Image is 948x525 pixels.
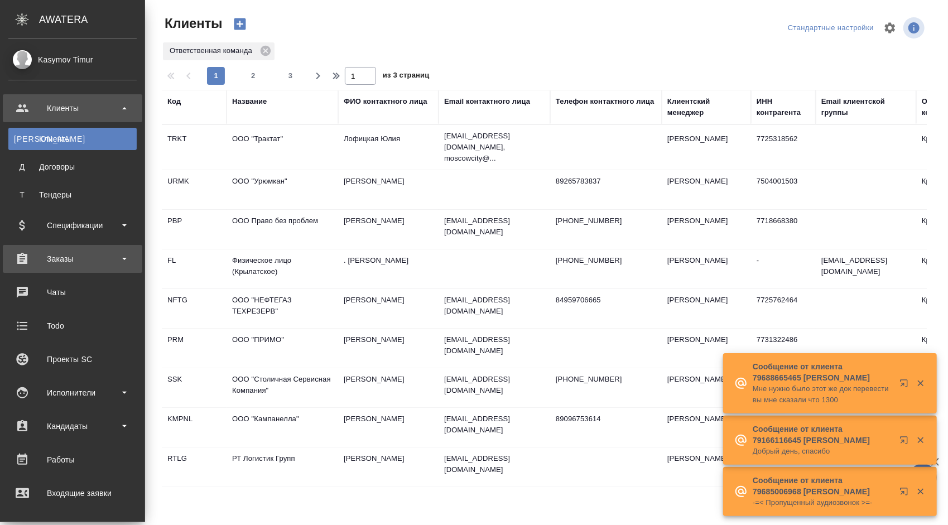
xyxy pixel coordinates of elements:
div: Клиенты [14,133,131,145]
div: Чаты [8,284,137,301]
p: [PHONE_NUMBER] [556,215,656,227]
td: [PERSON_NAME] [338,368,439,407]
td: - [751,249,816,288]
button: Открыть в новой вкладке [893,372,920,399]
td: FL [162,249,227,288]
div: Телефон контактного лица [556,96,655,107]
td: RTLG [162,447,227,487]
td: 7725762464 [751,289,816,328]
td: [PERSON_NAME] [662,210,751,249]
p: Сообщение от клиента 79166116645 [PERSON_NAME] [753,423,892,446]
div: Клиенты [8,100,137,117]
span: Посмотреть информацию [903,17,927,38]
div: ФИО контактного лица [344,96,427,107]
p: [EMAIL_ADDRESS][DOMAIN_NAME] [444,334,545,357]
a: Работы [3,446,142,474]
td: [PERSON_NAME] [662,447,751,487]
p: [PHONE_NUMBER] [556,374,656,385]
p: 84959706665 [556,295,656,306]
button: Создать [227,15,253,33]
td: Лофицкая Юлия [338,128,439,167]
div: Исполнители [8,384,137,401]
td: ООО "Столичная Сервисная Компания" [227,368,338,407]
p: [EMAIL_ADDRESS][DOMAIN_NAME] [444,374,545,396]
p: Ответственная команда [170,45,256,56]
button: Закрыть [909,487,932,497]
button: Закрыть [909,378,932,388]
div: Заказы [8,251,137,267]
td: [PERSON_NAME] [338,447,439,487]
p: [EMAIL_ADDRESS][DOMAIN_NAME] [444,295,545,317]
td: TRKT [162,128,227,167]
p: Сообщение от клиента 79685006968 [PERSON_NAME] [753,475,892,497]
td: ООО "Кампанелла" [227,408,338,447]
p: [EMAIL_ADDRESS][DOMAIN_NAME] [444,215,545,238]
td: ООО "Трактат" [227,128,338,167]
td: NFTG [162,289,227,328]
a: ДДоговоры [8,156,137,178]
td: ООО "НЕФТЕГАЗ ТЕХРЕЗЕРВ" [227,289,338,328]
td: URMK [162,170,227,209]
td: [PERSON_NAME] [662,408,751,447]
p: 89096753614 [556,413,656,425]
td: [EMAIL_ADDRESS][DOMAIN_NAME] [816,249,916,288]
button: Открыть в новой вкладке [893,429,920,456]
span: 2 [244,70,262,81]
p: 89265783837 [556,176,656,187]
td: Физическое лицо (Крылатское) [227,249,338,288]
div: Название [232,96,267,107]
div: Проекты SC [8,351,137,368]
td: 7725318562 [751,128,816,167]
div: Kasymov Timur [8,54,137,66]
p: Сообщение от клиента 79688665465 [PERSON_NAME] [753,361,892,383]
div: Клиентский менеджер [667,96,745,118]
p: -=< Пропущенный аудиозвонок >=- [753,497,892,508]
div: AWATERA [39,8,145,31]
td: 7731322486 [751,329,816,368]
td: ООО Право без проблем [227,210,338,249]
span: Настроить таблицу [877,15,903,41]
div: Email клиентской группы [821,96,911,118]
td: ООО "Урюмкан" [227,170,338,209]
td: 7504001503 [751,170,816,209]
p: [EMAIL_ADDRESS][DOMAIN_NAME] [444,413,545,436]
div: Тендеры [14,189,131,200]
div: Код [167,96,181,107]
div: Ответственная команда [163,42,275,60]
div: split button [785,20,877,37]
td: [PERSON_NAME] [662,170,751,209]
td: PRM [162,329,227,368]
a: Чаты [3,278,142,306]
span: Клиенты [162,15,222,32]
td: . [PERSON_NAME] [338,249,439,288]
div: Входящие заявки [8,485,137,502]
a: ТТендеры [8,184,137,206]
td: [PERSON_NAME] [662,329,751,368]
p: [EMAIL_ADDRESS][DOMAIN_NAME], moscowcity@... [444,131,545,164]
p: Мне нужно было этот же док перевести вы мне сказали что 1300 [753,383,892,406]
a: Проекты SC [3,345,142,373]
button: Открыть в новой вкладке [893,480,920,507]
td: [PERSON_NAME] [338,329,439,368]
td: [PERSON_NAME] [338,289,439,328]
a: Входящие заявки [3,479,142,507]
td: [PERSON_NAME] [662,128,751,167]
td: [PERSON_NAME] [662,289,751,328]
button: Закрыть [909,435,932,445]
p: Добрый день, спасибо [753,446,892,457]
td: [PERSON_NAME] [338,170,439,209]
td: PBP [162,210,227,249]
td: ООО "ПРИМО" [227,329,338,368]
div: Кандидаты [8,418,137,435]
p: [PHONE_NUMBER] [556,255,656,266]
td: [PERSON_NAME] [338,408,439,447]
a: [PERSON_NAME]Клиенты [8,128,137,150]
span: из 3 страниц [383,69,430,85]
p: [EMAIL_ADDRESS][DOMAIN_NAME] [444,453,545,475]
button: 2 [244,67,262,85]
td: [PERSON_NAME] [662,249,751,288]
div: ИНН контрагента [757,96,810,118]
td: РТ Логистик Групп [227,447,338,487]
td: SSK [162,368,227,407]
td: KMPNL [162,408,227,447]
